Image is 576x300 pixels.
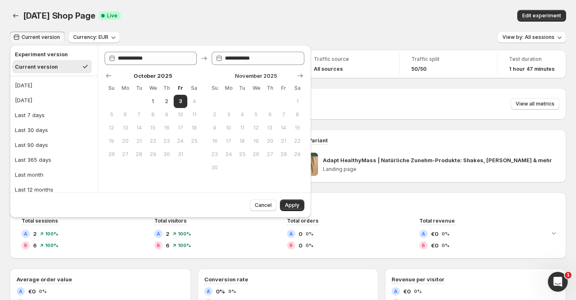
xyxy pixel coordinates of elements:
[146,121,160,134] button: Wednesday October 15 2025
[28,287,36,295] span: €0
[178,243,191,248] span: 100%
[263,134,277,148] button: Thursday November 20 2025
[235,82,249,95] th: Tuesday
[394,289,397,294] h2: A
[255,202,272,209] span: Cancel
[235,121,249,134] button: Tuesday November 11 2025
[177,125,184,131] span: 17
[239,111,246,118] span: 4
[225,85,232,91] span: Mo
[280,111,287,118] span: 7
[105,121,118,134] button: Sunday October 12 2025
[10,10,22,22] button: Back
[107,12,117,19] span: Live
[149,138,156,144] span: 22
[146,108,160,121] button: Wednesday October 8 2025
[12,123,95,137] button: Last 30 days
[157,231,160,236] h2: A
[15,141,48,149] div: Last 90 days
[108,151,115,158] span: 26
[291,121,304,134] button: Saturday November 15 2025
[208,134,221,148] button: Sunday November 16 2025
[249,121,263,134] button: Wednesday November 12 2025
[118,82,132,95] th: Monday
[291,82,304,95] th: Saturday
[263,82,277,95] th: Thursday
[146,148,160,161] button: Wednesday October 29 2025
[222,82,235,95] th: Monday
[15,62,58,71] div: Current version
[24,231,27,236] h2: A
[291,148,304,161] button: Saturday November 29 2025
[565,272,571,278] span: 1
[22,34,60,41] span: Current version
[422,231,425,236] h2: A
[105,108,118,121] button: Sunday October 5 2025
[15,111,45,119] div: Last 7 days
[160,148,173,161] button: Thursday October 30 2025
[191,125,198,131] span: 18
[122,138,129,144] span: 20
[174,148,187,161] button: Friday October 31 2025
[15,50,89,58] h2: Experiment version
[136,125,143,131] span: 14
[177,98,184,105] span: 3
[431,230,438,238] span: €0
[548,227,559,239] button: Expand chart
[33,241,37,250] span: 6
[12,79,95,92] button: [DATE]
[411,56,485,62] span: Traffic split
[160,108,173,121] button: Thursday October 9 2025
[108,125,115,131] span: 12
[323,166,559,173] p: Landing page
[280,138,287,144] span: 21
[442,243,449,248] span: 0%
[306,243,313,248] span: 0%
[442,231,449,236] span: 0%
[19,289,22,294] h2: A
[225,151,232,158] span: 24
[222,134,235,148] button: Monday November 17 2025
[191,85,198,91] span: Sa
[211,111,218,118] span: 2
[253,85,260,91] span: We
[12,153,95,166] button: Last 365 days
[10,31,65,43] button: Current version
[122,111,129,118] span: 6
[280,199,304,211] button: Apply
[33,230,37,238] span: 2
[105,148,118,161] button: Sunday October 26 2025
[431,241,438,250] span: €0
[45,243,58,248] span: 100%
[225,125,232,131] span: 10
[23,11,96,21] span: [DATE] Shop Page
[294,125,301,131] span: 15
[211,85,218,91] span: Su
[228,289,236,294] span: 0%
[222,121,235,134] button: Monday November 10 2025
[291,95,304,108] button: Saturday November 1 2025
[411,55,485,73] a: Traffic split50/50
[253,138,260,144] span: 19
[149,111,156,118] span: 8
[216,287,225,295] span: 0%
[277,148,290,161] button: Friday November 28 2025
[249,108,263,121] button: Wednesday November 5 2025
[187,82,201,95] th: Saturday
[294,98,301,105] span: 1
[392,275,445,283] h3: Revenue per visitor
[178,231,191,236] span: 100%
[160,121,173,134] button: Thursday October 16 2025
[149,85,156,91] span: We
[118,121,132,134] button: Monday October 13 2025
[15,81,32,89] div: [DATE]
[511,98,559,110] button: View all metrics
[136,85,143,91] span: Tu
[105,134,118,148] button: Sunday October 19 2025
[122,85,129,91] span: Mo
[266,125,273,131] span: 13
[108,111,115,118] span: 5
[294,151,301,158] span: 29
[208,148,221,161] button: Sunday November 23 2025
[146,82,160,95] th: Wednesday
